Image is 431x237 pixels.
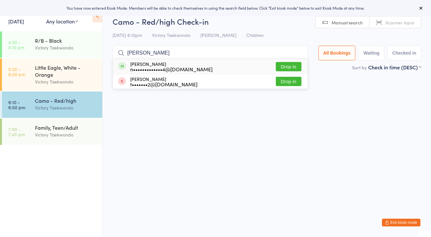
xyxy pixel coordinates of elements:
[276,77,301,86] button: Drop in
[152,32,190,38] span: Victory Taekwondo
[130,61,213,72] div: [PERSON_NAME]
[35,131,97,138] div: Victory Taekwondo
[246,32,264,38] span: Children
[318,46,356,60] button: All Bookings
[35,64,97,78] div: Little Eagle, White - Orange
[352,64,367,71] label: Sort by
[2,58,102,91] a: 5:20 -6:00 pmLittle Eagle, White - OrangeVictory Taekwondo
[10,5,421,11] div: You have now entered Kiosk Mode. Members will be able to check themselves in using the search fie...
[130,82,198,87] div: t•••••••2@[DOMAIN_NAME]
[2,92,102,118] a: 6:10 -6:50 pmCamo - Red/highVictory Taekwondo
[276,62,301,71] button: Drop in
[35,104,97,111] div: Victory Taekwondo
[113,16,421,27] h2: Camo - Red/high Check-in
[130,66,213,72] div: n•••••••••••••4@[DOMAIN_NAME]
[113,32,142,38] span: [DATE] 6:10pm
[200,32,236,38] span: [PERSON_NAME]
[332,19,363,26] span: Manual search
[35,97,97,104] div: Camo - Red/high
[113,46,308,60] input: Search
[8,18,24,25] a: [DATE]
[8,100,25,110] time: 6:10 - 6:50 pm
[382,219,420,226] button: Exit kiosk mode
[35,78,97,85] div: Victory Taekwondo
[359,46,384,60] button: Waiting
[130,76,198,87] div: [PERSON_NAME]
[35,37,97,44] div: R/B - Black
[8,39,24,50] time: 4:30 - 5:10 pm
[8,127,25,137] time: 7:00 - 7:45 pm
[387,46,421,60] button: Checked in
[2,31,102,58] a: 4:30 -5:10 pmR/B - BlackVictory Taekwondo
[35,44,97,51] div: Victory Taekwondo
[2,119,102,145] a: 7:00 -7:45 pmFamily, Teen/AdultVictory Taekwondo
[385,19,414,26] span: Scanner input
[35,124,97,131] div: Family, Teen/Adult
[46,18,78,25] div: Any location
[368,64,421,71] div: Check in time (DESC)
[8,66,25,77] time: 5:20 - 6:00 pm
